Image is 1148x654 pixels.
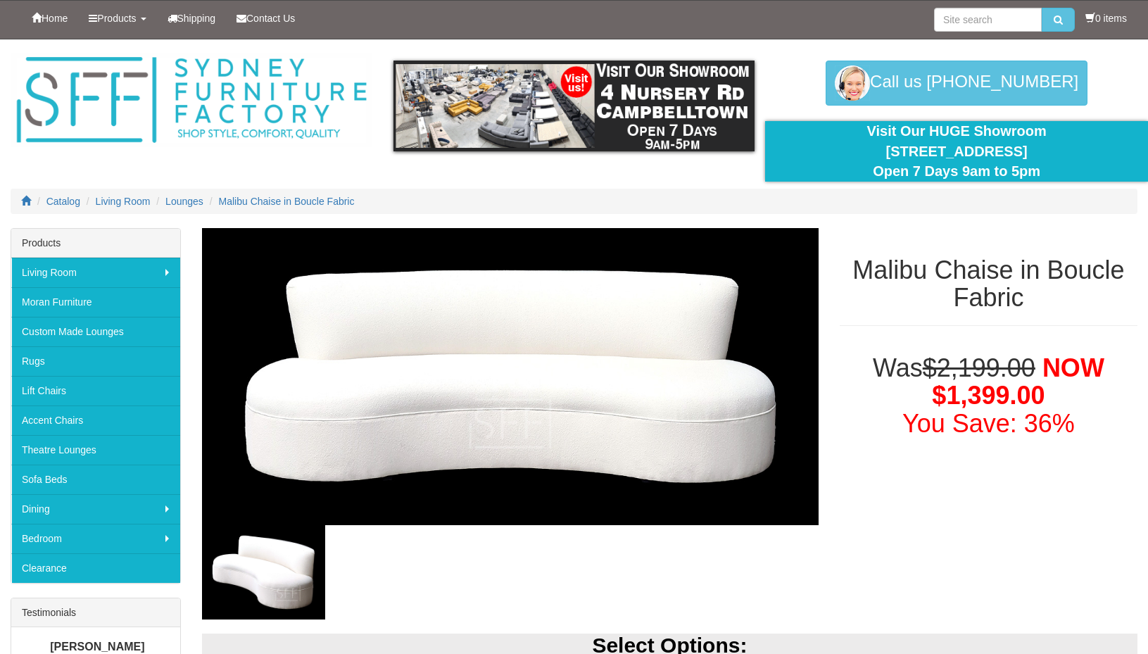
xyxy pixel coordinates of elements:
a: Theatre Lounges [11,435,180,465]
div: Visit Our HUGE Showroom [STREET_ADDRESS] Open 7 Days 9am to 5pm [776,121,1137,182]
h1: Malibu Chaise in Boucle Fabric [840,256,1137,312]
a: Custom Made Lounges [11,317,180,346]
a: Moran Furniture [11,287,180,317]
a: Lift Chairs [11,376,180,405]
a: Living Room [11,258,180,287]
div: Products [11,229,180,258]
a: Accent Chairs [11,405,180,435]
img: showroom.gif [393,61,755,151]
h1: Was [840,354,1137,438]
font: You Save: 36% [902,409,1075,438]
input: Site search [934,8,1042,32]
a: Living Room [96,196,151,207]
a: Dining [11,494,180,524]
a: Lounges [165,196,203,207]
div: Testimonials [11,598,180,627]
a: Catalog [46,196,80,207]
span: NOW $1,399.00 [932,353,1104,410]
a: Malibu Chaise in Boucle Fabric [219,196,355,207]
del: $2,199.00 [923,353,1035,382]
a: Sofa Beds [11,465,180,494]
span: Products [97,13,136,24]
li: 0 items [1085,11,1127,25]
b: [PERSON_NAME] [50,641,144,653]
span: Contact Us [246,13,295,24]
span: Shipping [177,13,216,24]
a: Clearance [11,553,180,583]
span: Home [42,13,68,24]
a: Contact Us [226,1,305,36]
a: Rugs [11,346,180,376]
a: Products [78,1,156,36]
img: Sydney Furniture Factory [11,54,372,147]
a: Bedroom [11,524,180,553]
a: Shipping [157,1,227,36]
a: Home [21,1,78,36]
